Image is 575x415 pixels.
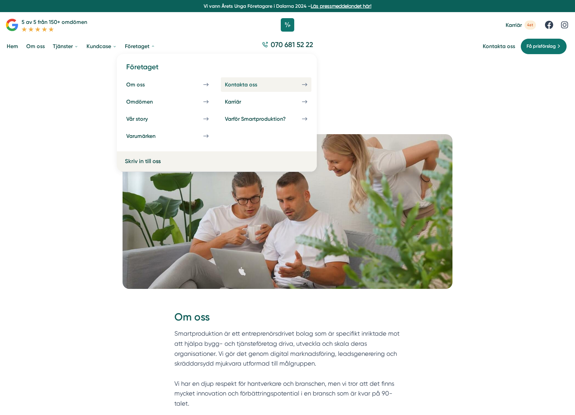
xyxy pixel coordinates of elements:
a: Karriär 4st [506,21,536,30]
div: Varumärken [126,133,172,139]
a: Karriär [221,95,311,109]
a: Omdömen [122,95,213,109]
img: Smartproduktion, [123,134,452,289]
span: Karriär [506,22,522,28]
h4: Företaget [122,62,311,77]
a: Om oss [122,77,213,92]
a: Varumärken [122,129,213,143]
div: Vår story [126,116,164,122]
a: Företaget [124,38,157,55]
div: Varför Smartproduktion? [225,116,302,122]
a: Läs pressmeddelandet här! [311,3,371,9]
span: Få prisförslag [527,43,556,50]
div: Om oss [126,81,161,88]
a: Varför Smartproduktion? [221,112,311,126]
span: 4st [525,21,536,30]
span: 070 681 52 22 [271,40,313,49]
a: Om oss [25,38,46,55]
a: Kontakta oss [483,43,515,49]
p: 5 av 5 från 150+ omdömen [22,18,87,26]
a: Kontakta oss [221,77,311,92]
div: Karriär [225,99,257,105]
div: Kontakta oss [225,81,273,88]
h2: Om oss [174,310,401,329]
a: 070 681 52 22 [259,40,316,53]
a: Kundcase [85,38,118,55]
a: Vår story [122,112,213,126]
a: Tjänster [52,38,80,55]
a: Skriv in till oss [125,157,214,166]
div: Omdömen [126,99,169,105]
p: Vi vann Årets Unga Företagare i Dalarna 2024 – [3,3,572,9]
a: Hem [5,38,20,55]
a: Få prisförslag [520,38,567,54]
